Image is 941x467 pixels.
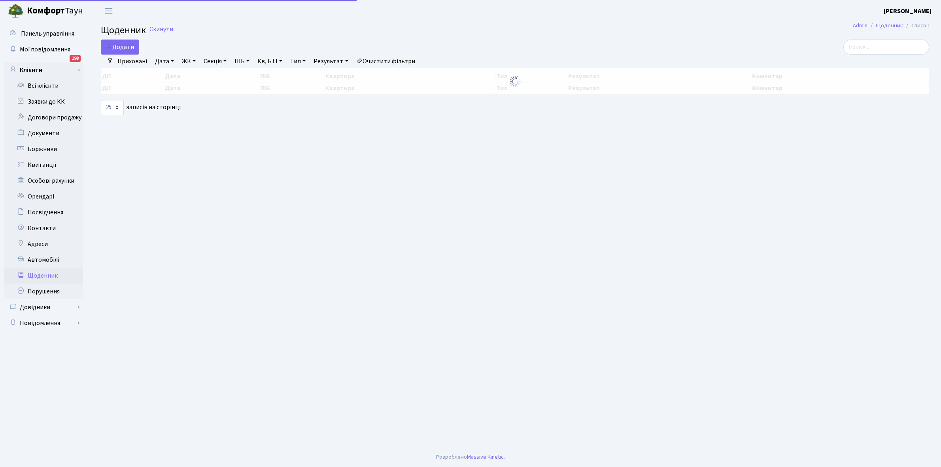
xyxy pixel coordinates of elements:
[179,55,199,68] a: ЖК
[436,453,505,461] div: Розроблено .
[4,141,83,157] a: Боржники
[843,40,929,55] input: Пошук...
[4,42,83,57] a: Мої повідомлення198
[101,23,146,37] span: Щоденник
[21,29,74,38] span: Панель управління
[106,43,134,51] span: Додати
[4,268,83,284] a: Щоденник
[4,284,83,299] a: Порушення
[20,45,70,54] span: Мої повідомлення
[467,453,504,461] a: Massive Kinetic
[4,125,83,141] a: Документи
[254,55,285,68] a: Кв, БТІ
[353,55,418,68] a: Очистити фільтри
[101,40,139,55] a: Додати
[310,55,351,68] a: Результат
[4,252,83,268] a: Автомобілі
[200,55,230,68] a: Секція
[903,21,929,30] li: Список
[4,189,83,204] a: Орендарі
[101,100,124,115] select: записів на сторінці
[853,21,867,30] a: Admin
[509,75,522,88] img: Обробка...
[4,173,83,189] a: Особові рахунки
[99,4,119,17] button: Переключити навігацію
[4,94,83,110] a: Заявки до КК
[287,55,309,68] a: Тип
[876,21,903,30] a: Щоденник
[4,157,83,173] a: Квитанції
[231,55,253,68] a: ПІБ
[4,62,83,78] a: Клієнти
[8,3,24,19] img: logo.png
[27,4,65,17] b: Комфорт
[4,26,83,42] a: Панель управління
[884,7,932,15] b: [PERSON_NAME]
[149,26,173,33] a: Скинути
[4,220,83,236] a: Контакти
[70,55,81,62] div: 198
[4,204,83,220] a: Посвідчення
[4,315,83,331] a: Повідомлення
[101,100,181,115] label: записів на сторінці
[4,110,83,125] a: Договори продажу
[27,4,83,18] span: Таун
[841,17,941,34] nav: breadcrumb
[4,236,83,252] a: Адреси
[4,299,83,315] a: Довідники
[884,6,932,16] a: [PERSON_NAME]
[114,55,150,68] a: Приховані
[152,55,177,68] a: Дата
[4,78,83,94] a: Всі клієнти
